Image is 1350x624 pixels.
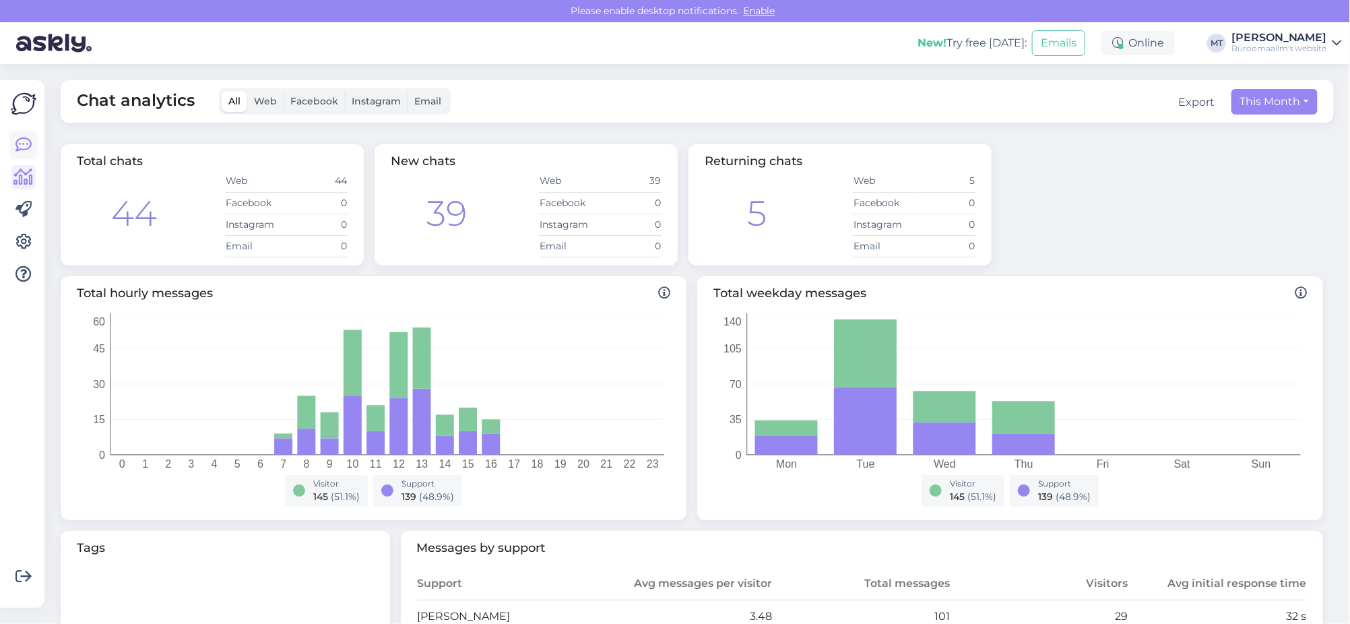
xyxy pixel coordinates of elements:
[391,154,455,168] span: New chats
[857,458,875,470] tspan: Tue
[142,458,148,470] tspan: 1
[600,458,612,470] tspan: 21
[254,95,277,107] span: Web
[967,491,996,503] span: ( 51.1 %)
[225,192,286,214] td: Facebook
[776,458,797,470] tspan: Mon
[286,170,348,192] td: 44
[773,568,951,600] th: Total messages
[119,458,125,470] tspan: 0
[713,284,1307,303] span: Total weekday messages
[370,458,382,470] tspan: 11
[554,458,567,470] tspan: 19
[951,568,1128,600] th: Visitors
[748,187,767,240] div: 5
[539,235,600,257] td: Email
[647,458,659,470] tspan: 23
[539,214,600,235] td: Instagram
[600,214,662,235] td: 0
[347,458,359,470] tspan: 10
[914,170,975,192] td: 5
[414,95,441,107] span: Email
[1231,32,1327,43] div: [PERSON_NAME]
[426,187,467,240] div: 39
[257,458,263,470] tspan: 6
[853,214,914,235] td: Instagram
[730,378,742,389] tspan: 70
[853,192,914,214] td: Facebook
[600,192,662,214] td: 0
[1032,30,1085,56] button: Emails
[234,458,240,470] tspan: 5
[736,449,742,460] tspan: 0
[1129,568,1307,600] th: Avg initial response time
[93,315,105,327] tspan: 60
[416,458,428,470] tspan: 13
[705,154,802,168] span: Returning chats
[1015,458,1033,470] tspan: Thu
[600,235,662,257] td: 0
[595,568,773,600] th: Avg messages per visitor
[539,170,600,192] td: Web
[577,458,589,470] tspan: 20
[417,568,595,600] th: Support
[624,458,636,470] tspan: 22
[539,192,600,214] td: Facebook
[304,458,310,470] tspan: 8
[111,187,157,240] div: 44
[1179,94,1215,111] button: Export
[1097,458,1110,470] tspan: Fri
[280,458,286,470] tspan: 7
[1038,491,1053,503] span: 139
[1252,458,1271,470] tspan: Sun
[313,478,360,490] div: Visitor
[1174,458,1191,470] tspan: Sat
[417,539,1308,557] span: Messages by support
[165,458,171,470] tspan: 2
[724,343,742,354] tspan: 105
[462,458,474,470] tspan: 15
[532,458,544,470] tspan: 18
[286,192,348,214] td: 0
[950,491,965,503] span: 145
[77,88,195,115] span: Chat analytics
[393,458,405,470] tspan: 12
[93,378,105,389] tspan: 30
[950,478,996,490] div: Visitor
[740,5,779,17] span: Enable
[290,95,338,107] span: Facebook
[99,449,105,460] tspan: 0
[327,458,333,470] tspan: 9
[225,170,286,192] td: Web
[1207,34,1226,53] div: MT
[225,214,286,235] td: Instagram
[914,192,975,214] td: 0
[313,491,328,503] span: 145
[188,458,194,470] tspan: 3
[1038,478,1091,490] div: Support
[508,458,520,470] tspan: 17
[11,91,36,117] img: Askly Logo
[212,458,218,470] tspan: 4
[724,315,742,327] tspan: 140
[77,154,143,168] span: Total chats
[1231,43,1327,54] div: Büroomaailm's website
[730,414,742,425] tspan: 35
[853,170,914,192] td: Web
[600,170,662,192] td: 39
[286,214,348,235] td: 0
[439,458,451,470] tspan: 14
[485,458,497,470] tspan: 16
[225,235,286,257] td: Email
[1101,31,1175,55] div: Online
[77,284,670,303] span: Total hourly messages
[93,414,105,425] tspan: 15
[419,491,454,503] span: ( 48.9 %)
[286,235,348,257] td: 0
[853,235,914,257] td: Email
[401,491,416,503] span: 139
[331,491,360,503] span: ( 51.1 %)
[1231,89,1318,115] button: This Month
[918,35,1027,51] div: Try free [DATE]:
[914,214,975,235] td: 0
